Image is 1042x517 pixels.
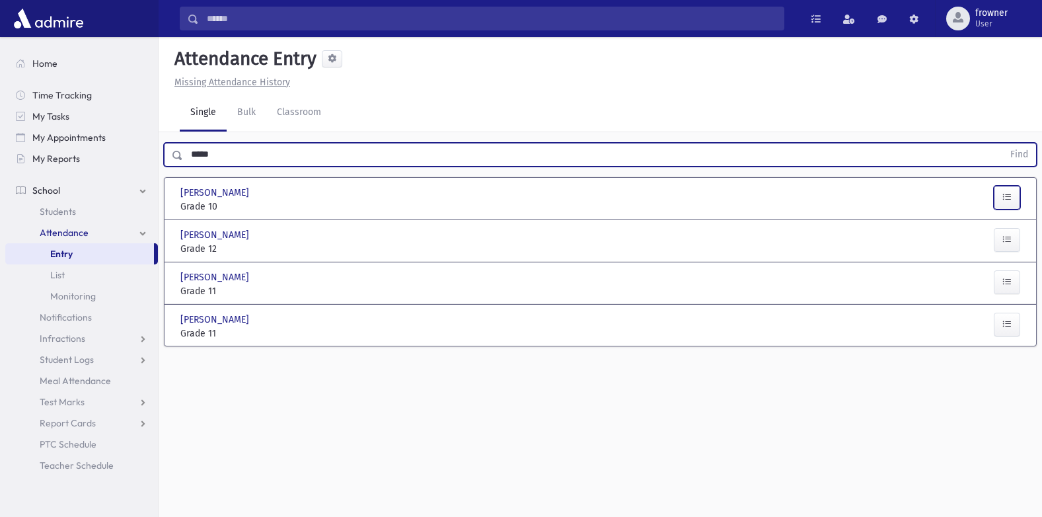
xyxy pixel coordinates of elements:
span: Entry [50,248,73,260]
img: AdmirePro [11,5,87,32]
span: [PERSON_NAME] [180,270,252,284]
a: Home [5,53,158,74]
a: List [5,264,158,286]
span: School [32,184,60,196]
span: Attendance [40,227,89,239]
span: Report Cards [40,417,96,429]
span: My Reports [32,153,80,165]
a: Single [180,95,227,132]
a: Students [5,201,158,222]
a: PTC Schedule [5,434,158,455]
a: Infractions [5,328,158,349]
span: Grade 11 [180,284,309,298]
u: Missing Attendance History [174,77,290,88]
span: My Appointments [32,132,106,143]
a: Report Cards [5,413,158,434]
a: Meal Attendance [5,370,158,391]
a: Entry [5,243,154,264]
a: Teacher Schedule [5,455,158,476]
span: [PERSON_NAME] [180,313,252,327]
a: Monitoring [5,286,158,307]
a: Test Marks [5,391,158,413]
a: Missing Attendance History [169,77,290,88]
span: [PERSON_NAME] [180,228,252,242]
span: [PERSON_NAME] [180,186,252,200]
span: List [50,269,65,281]
h5: Attendance Entry [169,48,316,70]
span: Test Marks [40,396,85,408]
a: Time Tracking [5,85,158,106]
a: Notifications [5,307,158,328]
a: My Tasks [5,106,158,127]
span: Teacher Schedule [40,459,114,471]
a: My Reports [5,148,158,169]
span: Time Tracking [32,89,92,101]
a: Attendance [5,222,158,243]
span: frowner [975,8,1008,19]
span: Meal Attendance [40,375,111,387]
span: Students [40,206,76,218]
span: Infractions [40,333,85,344]
span: Grade 11 [180,327,309,340]
a: Classroom [266,95,332,132]
span: My Tasks [32,110,69,122]
span: Grade 12 [180,242,309,256]
a: My Appointments [5,127,158,148]
span: Monitoring [50,290,96,302]
input: Search [199,7,784,30]
span: Home [32,58,57,69]
button: Find [1002,143,1036,166]
a: Student Logs [5,349,158,370]
span: PTC Schedule [40,438,96,450]
span: Grade 10 [180,200,309,214]
span: User [975,19,1008,29]
a: School [5,180,158,201]
span: Notifications [40,311,92,323]
span: Student Logs [40,354,94,366]
a: Bulk [227,95,266,132]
